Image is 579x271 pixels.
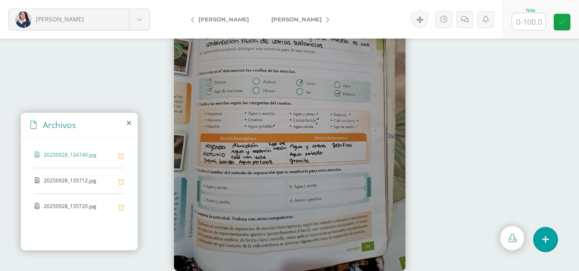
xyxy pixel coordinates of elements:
span: 20250928_135720.jpg [44,203,114,211]
a: [PERSON_NAME] [184,9,260,30]
i: close [127,119,131,126]
img: 3c55a3adc8e9053262edd924ec1b4afd.png [15,12,32,28]
span: [PERSON_NAME] [36,15,84,23]
span: [PERSON_NAME] [271,16,322,23]
a: [PERSON_NAME] [260,9,336,30]
input: 0-100.0 [512,13,546,30]
span: [PERSON_NAME] [198,16,249,23]
span: Archivos [43,119,76,131]
span: 20250928_135712.jpg [44,177,114,185]
div: Nota [512,8,549,13]
a: [PERSON_NAME] [9,9,150,30]
span: 20250928_134740.jpg [44,151,114,159]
